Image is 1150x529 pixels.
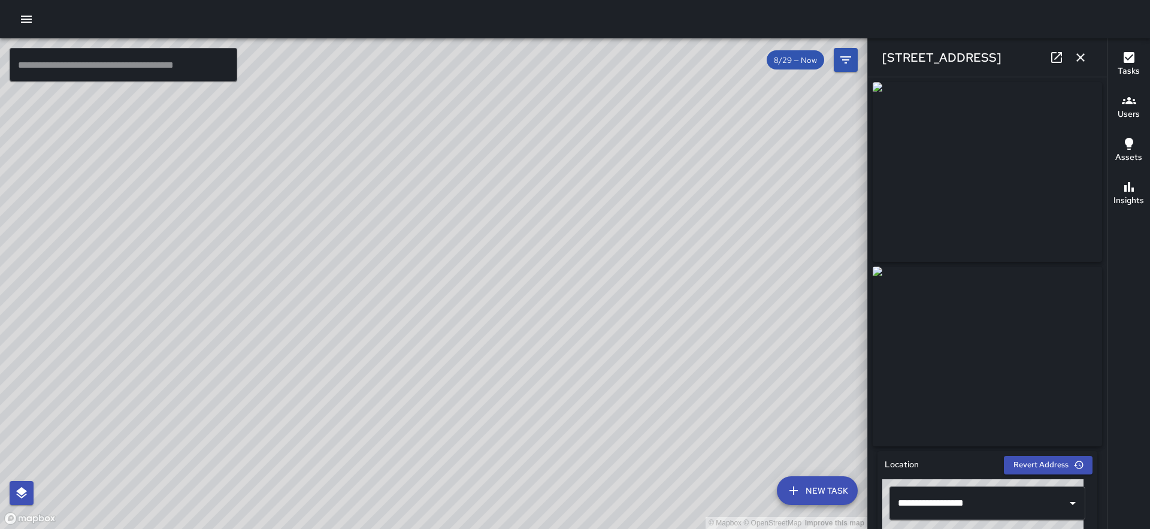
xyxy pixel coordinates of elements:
[1107,129,1150,173] button: Assets
[1113,194,1144,207] h6: Insights
[873,82,1102,262] img: request_images%2F7b1c5f30-8520-11f0-8fc6-e937f0e5e024
[1004,456,1092,474] button: Revert Address
[1115,151,1142,164] h6: Assets
[777,476,858,505] button: New Task
[1107,43,1150,86] button: Tasks
[882,48,1001,67] h6: [STREET_ADDRESS]
[1064,495,1081,512] button: Open
[873,267,1102,446] img: request_images%2F7e06d4f0-8520-11f0-8fc6-e937f0e5e024
[885,458,919,471] h6: Location
[1118,108,1140,121] h6: Users
[834,48,858,72] button: Filters
[767,55,824,65] span: 8/29 — Now
[1118,65,1140,78] h6: Tasks
[1107,173,1150,216] button: Insights
[1107,86,1150,129] button: Users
